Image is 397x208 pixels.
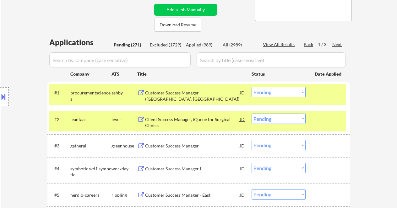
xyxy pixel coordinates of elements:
[111,143,137,149] div: greenhouse
[111,166,137,172] div: workday
[263,41,296,48] div: View All Results
[145,116,240,129] div: Client Success Manager, iQueue for Surgical Clinics
[114,42,145,48] div: Pending (271)
[111,90,137,96] div: ashby
[186,42,217,48] div: Applied (989)
[154,4,217,16] button: Add a Job Manually
[111,71,137,77] div: ATS
[145,143,240,149] div: Customer Success Manager
[145,166,240,172] div: Customer Success Manager I
[304,41,314,48] div: Back
[239,140,246,151] div: JD
[111,192,137,198] div: rippling
[252,68,306,79] div: Status
[197,52,346,67] input: Search by title (case sensitive)
[70,192,111,198] div: nerdio-careers
[239,189,246,200] div: JD
[318,41,332,48] div: 1 / 3
[239,87,246,98] div: JD
[155,18,201,32] button: Download Resume
[223,42,254,48] div: All (2989)
[111,116,137,123] div: lever
[145,90,240,102] div: Customer Success Manager ([GEOGRAPHIC_DATA], [GEOGRAPHIC_DATA])
[239,163,246,174] div: JD
[54,192,65,198] div: #5
[49,52,191,67] input: Search by company (case sensitive)
[315,71,342,77] div: Date Applied
[137,71,246,77] div: Title
[54,166,65,172] div: #4
[150,42,181,48] div: Excluded (1729)
[70,166,111,178] div: symbotic.wd1.symbotic
[332,41,342,48] div: Next
[239,114,246,125] div: JD
[145,192,240,198] div: Customer Success Manager - East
